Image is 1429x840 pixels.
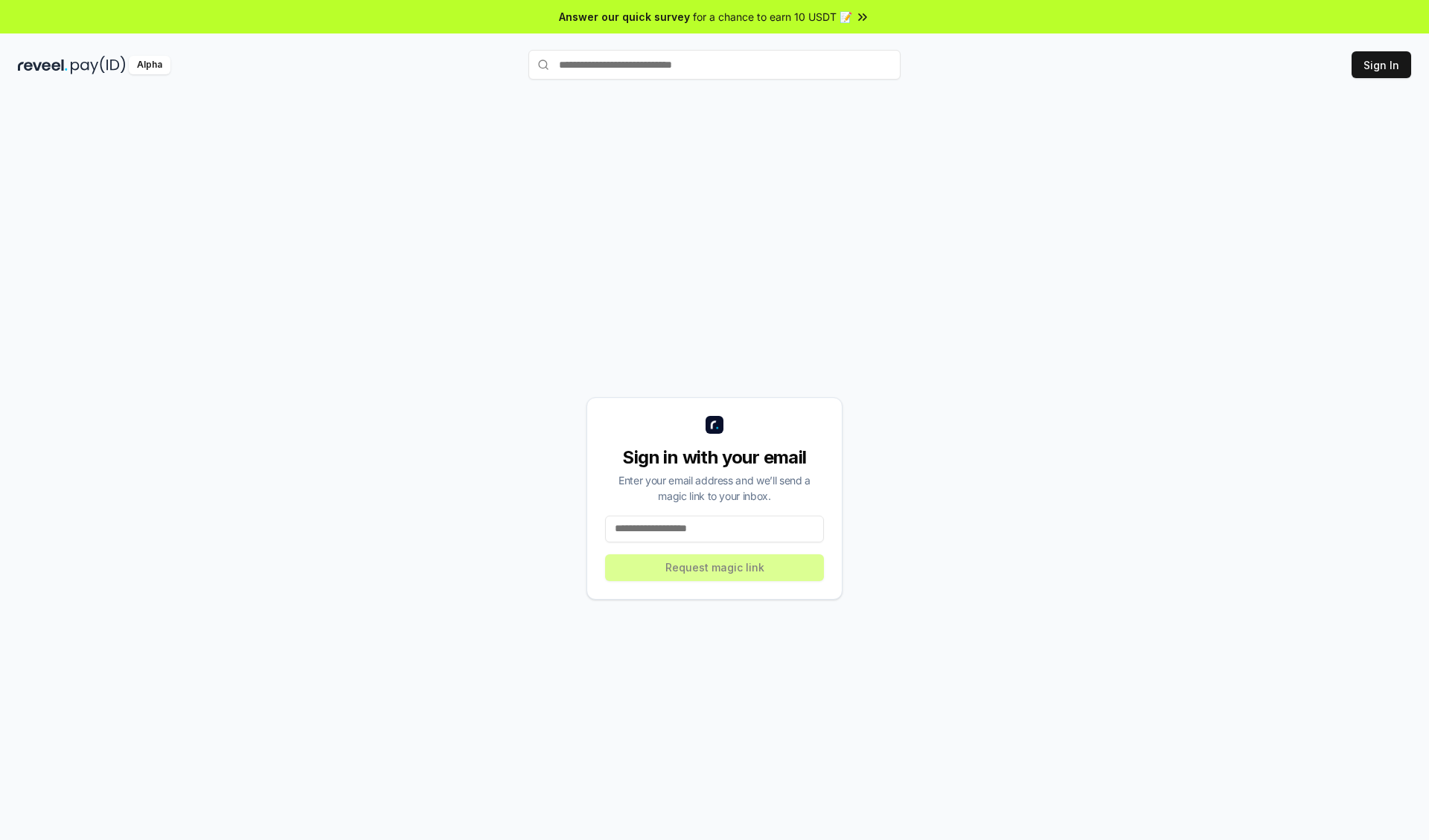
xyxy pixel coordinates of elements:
img: pay_id [71,56,126,74]
div: Enter your email address and we’ll send a magic link to your inbox. [605,472,824,504]
img: reveel_dark [18,56,68,74]
span: Answer our quick survey [559,9,690,25]
button: Sign In [1352,51,1411,78]
span: for a chance to earn 10 USDT 📝 [693,9,852,25]
img: logo_small [706,416,723,434]
div: Sign in with your email [605,446,824,469]
div: Alpha [129,56,170,74]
